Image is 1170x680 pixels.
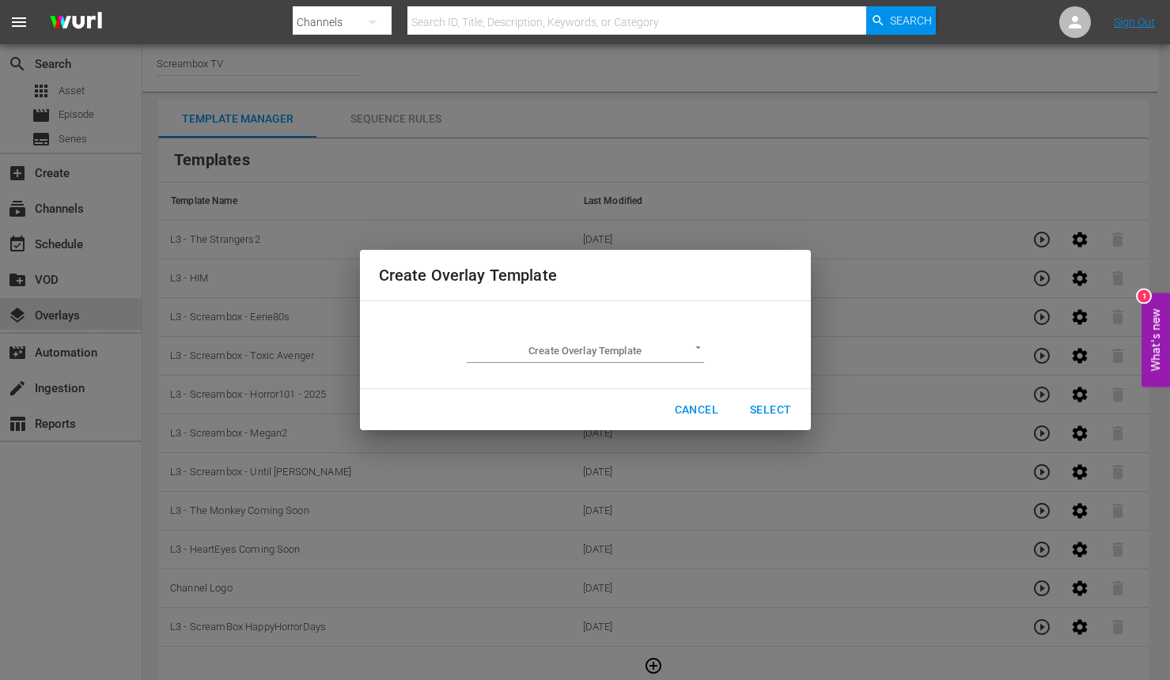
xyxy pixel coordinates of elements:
span: Search [890,6,932,35]
h2: Create Overlay Template [379,263,792,288]
div: 1 [1138,290,1150,303]
button: Cancel [662,395,731,425]
a: Sign Out [1114,16,1155,28]
img: ans4CAIJ8jUAAAAAAAAAAAAAAAAAAAAAAAAgQb4GAAAAAAAAAAAAAAAAAAAAAAAAJMjXAAAAAAAAAAAAAAAAAAAAAAAAgAT5G... [38,4,114,41]
span: menu [9,13,28,32]
div: ​ [467,339,704,363]
button: Open Feedback Widget [1142,293,1170,387]
span: Cancel [675,400,718,420]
